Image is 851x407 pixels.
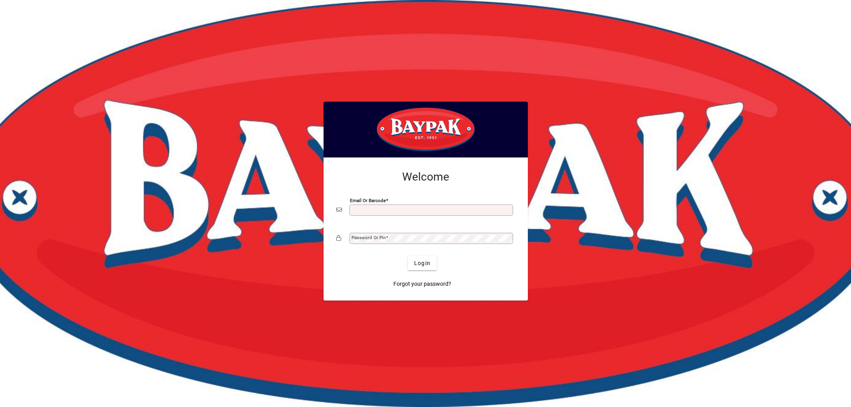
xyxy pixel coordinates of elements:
[408,256,437,270] button: Login
[390,277,454,291] a: Forgot your password?
[414,259,430,267] span: Login
[351,235,386,240] mat-label: Password or Pin
[393,280,451,288] span: Forgot your password?
[336,170,515,184] h2: Welcome
[350,198,386,203] mat-label: Email or Barcode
